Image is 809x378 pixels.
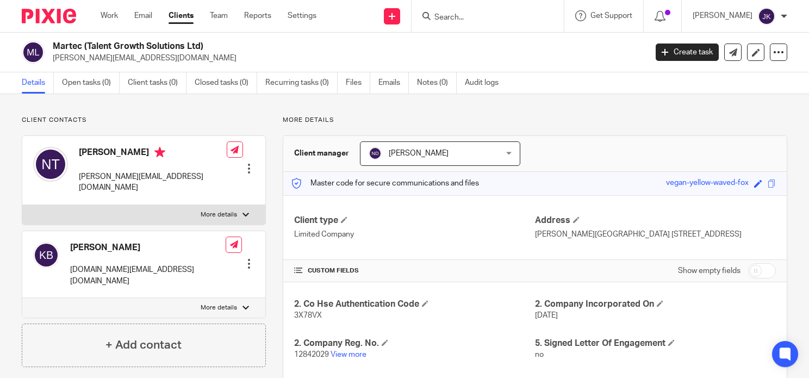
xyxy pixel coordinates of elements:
[535,299,776,310] h4: 2. Company Incorporated On
[62,72,120,94] a: Open tasks (0)
[154,147,165,158] i: Primary
[294,229,535,240] p: Limited Company
[33,147,68,182] img: svg%3E
[666,177,749,190] div: vegan-yellow-waved-fox
[656,44,719,61] a: Create task
[244,10,271,21] a: Reports
[294,338,535,349] h4: 2. Company Reg. No.
[79,147,227,160] h4: [PERSON_NAME]
[288,10,316,21] a: Settings
[378,72,409,94] a: Emails
[294,267,535,275] h4: CUSTOM FIELDS
[128,72,186,94] a: Client tasks (0)
[291,178,479,189] p: Master code for secure communications and files
[294,312,322,319] span: 3X78VX
[53,53,639,64] p: [PERSON_NAME][EMAIL_ADDRESS][DOMAIN_NAME]
[22,41,45,64] img: svg%3E
[465,72,507,94] a: Audit logs
[678,265,740,276] label: Show empty fields
[758,8,775,25] img: svg%3E
[265,72,338,94] a: Recurring tasks (0)
[294,351,329,358] span: 12842029
[53,41,522,52] h2: Martec (Talent Growth Solutions Ltd)
[134,10,152,21] a: Email
[201,303,237,312] p: More details
[346,72,370,94] a: Files
[433,13,531,23] input: Search
[79,171,227,194] p: [PERSON_NAME][EMAIL_ADDRESS][DOMAIN_NAME]
[22,116,266,125] p: Client contacts
[22,9,76,23] img: Pixie
[101,10,118,21] a: Work
[169,10,194,21] a: Clients
[535,338,776,349] h4: 5. Signed Letter Of Engagement
[535,215,776,226] h4: Address
[22,72,54,94] a: Details
[693,10,752,21] p: [PERSON_NAME]
[70,242,226,253] h4: [PERSON_NAME]
[369,147,382,160] img: svg%3E
[535,229,776,240] p: [PERSON_NAME][GEOGRAPHIC_DATA] [STREET_ADDRESS]
[195,72,257,94] a: Closed tasks (0)
[294,299,535,310] h4: 2. Co Hse Authentication Code
[105,337,182,354] h4: + Add contact
[389,150,449,157] span: [PERSON_NAME]
[535,312,558,319] span: [DATE]
[210,10,228,21] a: Team
[590,12,632,20] span: Get Support
[33,242,59,268] img: svg%3E
[294,215,535,226] h4: Client type
[331,351,366,358] a: View more
[283,116,787,125] p: More details
[417,72,457,94] a: Notes (0)
[70,264,226,287] p: [DOMAIN_NAME][EMAIL_ADDRESS][DOMAIN_NAME]
[535,351,544,358] span: no
[294,148,349,159] h3: Client manager
[201,210,237,219] p: More details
